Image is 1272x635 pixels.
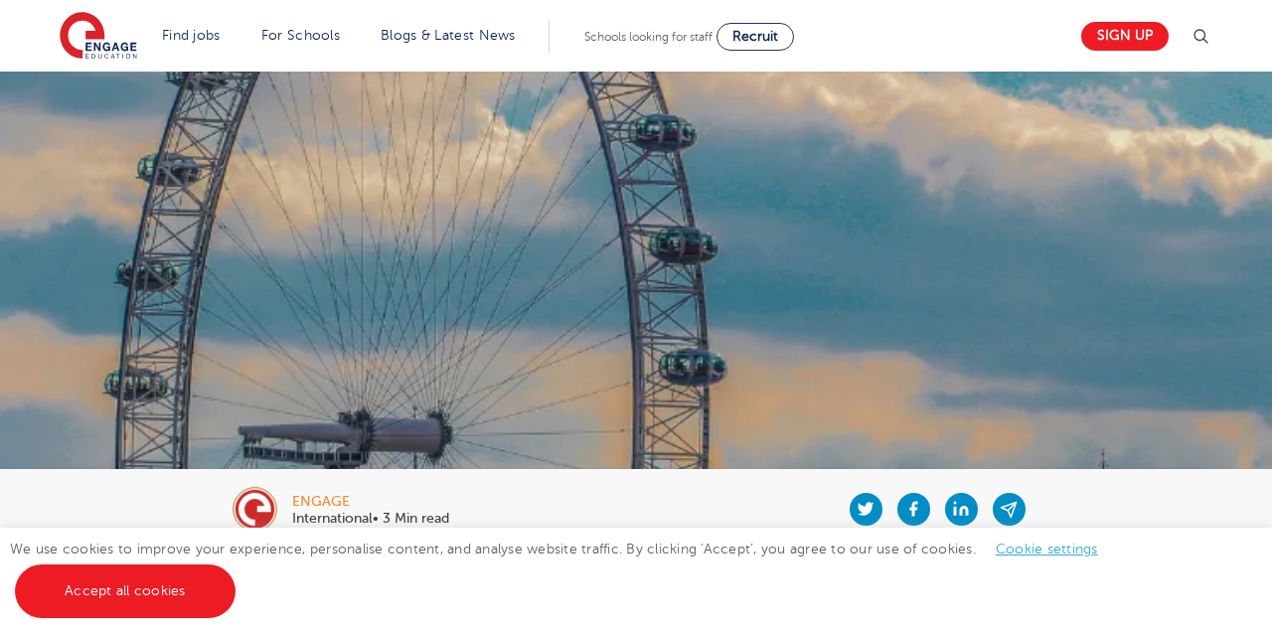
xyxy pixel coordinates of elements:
[292,495,449,509] div: engage
[60,12,137,62] img: Engage Education
[292,512,449,526] p: International• 3 Min read
[381,28,516,43] a: Blogs & Latest News
[10,542,1118,598] span: We use cookies to improve your experience, personalise content, and analyse website traffic. By c...
[732,29,778,44] span: Recruit
[1081,22,1169,51] a: Sign up
[15,564,236,618] a: Accept all cookies
[996,542,1098,556] a: Cookie settings
[162,28,221,43] a: Find jobs
[584,30,713,44] span: Schools looking for staff
[716,23,794,51] a: Recruit
[261,28,340,43] a: For Schools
